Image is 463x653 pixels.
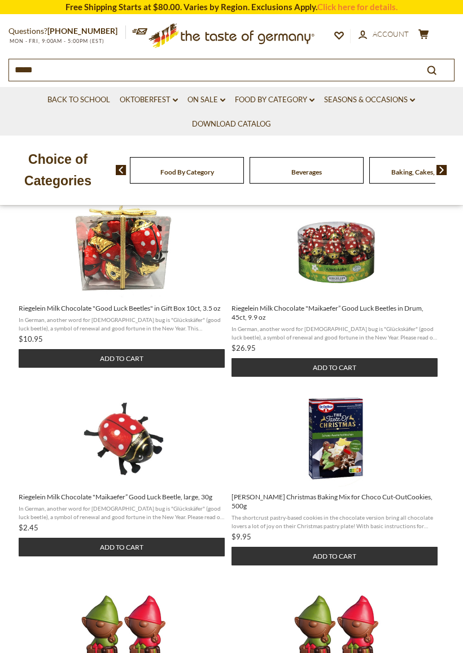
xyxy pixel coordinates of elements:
a: Riegelein Milk Chocolate [19,391,229,556]
a: Seasons & Occasions [324,94,415,106]
span: In German, another word for [DEMOGRAPHIC_DATA] bug is "Glückskäfer" (good luck beetle), a symbol ... [19,504,226,520]
span: MON - FRI, 9:00AM - 5:00PM (EST) [8,38,104,44]
a: Click here for details. [317,2,398,12]
button: Add to cart [231,358,438,377]
span: $10.95 [19,334,43,343]
a: Beverages [291,168,322,176]
a: [PHONE_NUMBER] [47,26,117,36]
a: Baking, Cakes, Desserts [391,168,462,176]
button: Add to cart [19,538,225,556]
a: Riegelein Milk Chocolate [19,202,229,368]
span: Account [373,29,409,38]
img: previous arrow [116,165,126,175]
span: $26.95 [231,343,256,352]
p: Questions? [8,24,126,38]
span: $2.45 [19,523,38,532]
img: Riegelein Milk Chocolate Good Luck Beetle Large [76,391,172,487]
a: Food By Category [235,94,315,106]
span: $9.95 [231,532,251,541]
span: Riegelein Milk Chocolate "Maikaefer” Good Luck Beetles in Drum, 45ct, 9.9 oz [231,304,439,322]
img: Riegelein Milk Chocolate Good Luck Beetles in Drum [289,202,385,298]
a: Food By Category [160,168,214,176]
a: Dr. Oetker Christmas Baking Mix for Choco Cut-OutCookies, 500g [231,391,442,565]
span: Riegelein Milk Chocolate "Good Luck Beetles" in Gift Box 10ct, 3.5 oz [19,304,226,313]
img: next arrow [436,165,447,175]
a: Riegelein Milk Chocolate [231,202,442,377]
a: Account [359,28,409,41]
span: The shortcrust pastry-based cookies in the chocolate version bring all chocolate lovers a lot of ... [231,513,439,529]
img: Dr. Oetker Christmas Baking Mix for Choco Cut-OutCookies, 500g [289,391,385,487]
button: Add to cart [231,547,438,565]
span: In German, another word for [DEMOGRAPHIC_DATA] bug is "Glückskäfer" (good luck beetle), a symbol ... [19,316,226,332]
span: Riegelein Milk Chocolate "Maikaefer” Good Luck Beetle, large, 30g [19,493,226,502]
span: In German, another word for [DEMOGRAPHIC_DATA] bug is "Glückskäfer" (good luck beetle), a symbol ... [231,325,439,341]
a: On Sale [187,94,225,106]
span: [PERSON_NAME] Christmas Baking Mix for Choco Cut-OutCookies, 500g [231,493,439,511]
button: Add to cart [19,349,225,368]
a: Back to School [47,94,110,106]
a: Oktoberfest [120,94,178,106]
a: Download Catalog [192,118,271,130]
